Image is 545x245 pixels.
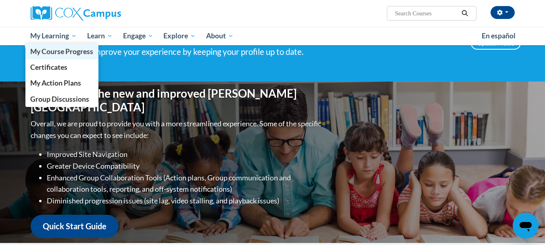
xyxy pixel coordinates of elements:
a: My Learning [25,27,82,45]
a: Learn [82,27,118,45]
img: Cox Campus [31,6,121,21]
div: Main menu [19,27,527,45]
span: Explore [163,31,196,41]
span: About [206,31,234,41]
a: Engage [118,27,159,45]
li: Greater Device Compatibility [47,160,323,172]
span: My Course Progress [30,47,93,56]
span: My Action Plans [30,79,81,87]
a: About [201,27,239,45]
span: My Learning [30,31,77,41]
li: Improved Site Navigation [47,149,323,160]
button: Search [459,8,471,18]
a: My Course Progress [25,44,99,59]
a: Certificates [25,59,99,75]
div: Help improve your experience by keeping your profile up to date. [73,45,459,59]
iframe: Button to launch messaging window [513,213,539,239]
a: Group Discussions [25,91,99,107]
span: Learn [87,31,113,41]
a: My Action Plans [25,75,99,91]
a: Cox Campus [31,6,184,21]
span: En español [482,31,516,40]
li: Enhanced Group Collaboration Tools (Action plans, Group communication and collaboration tools, re... [47,172,323,195]
span: Certificates [30,63,67,71]
a: Quick Start Guide [31,215,119,238]
button: Account Settings [491,6,515,19]
p: Overall, we are proud to provide you with a more streamlined experience. Some of the specific cha... [31,118,323,141]
h1: Welcome to the new and improved [PERSON_NAME][GEOGRAPHIC_DATA] [31,87,323,114]
a: En español [476,27,521,44]
li: Diminished progression issues (site lag, video stalling, and playback issues) [47,195,323,207]
input: Search Courses [394,8,459,18]
a: Explore [158,27,201,45]
span: Group Discussions [30,95,89,103]
span: Engage [123,31,153,41]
